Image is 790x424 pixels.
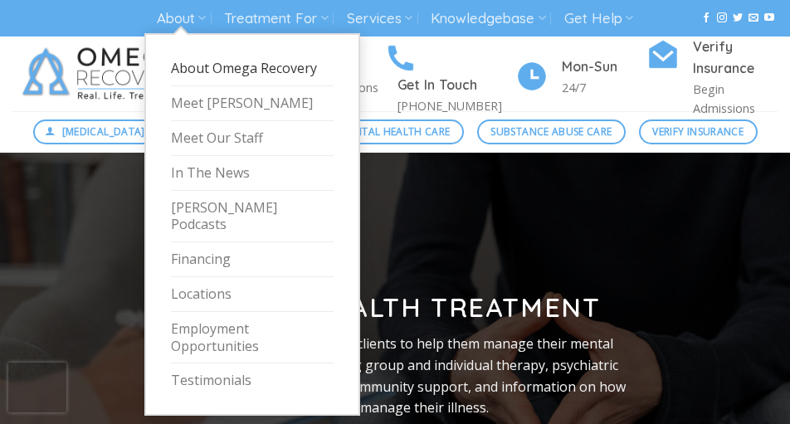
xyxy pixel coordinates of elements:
a: Employment Opportunities [171,312,334,364]
a: [MEDICAL_DATA] [33,119,159,144]
a: Follow on YouTube [764,12,774,24]
iframe: reCAPTCHA [8,363,66,412]
a: Meet Our Staff [171,121,334,156]
span: [MEDICAL_DATA] [62,124,145,139]
a: Mental Health Care [327,119,464,144]
strong: Mental Health Treatment [190,290,601,324]
p: Omega Recovery works with clients to help them manage their mental health symptoms by providing g... [158,334,632,418]
span: Mental Health Care [340,124,450,139]
a: About Omega Recovery [171,51,334,86]
a: Meet [PERSON_NAME] [171,86,334,121]
a: Send us an email [749,12,758,24]
a: Services [347,3,412,34]
a: Locations [171,277,334,312]
a: Substance Abuse Care [477,119,626,144]
a: Verify Insurance [639,119,758,144]
a: Follow on Twitter [733,12,743,24]
a: Get Help [564,3,633,34]
a: Testimonials [171,363,334,397]
h4: Get In Touch [397,75,515,96]
a: Treatment For [224,3,328,34]
a: Financing [171,242,334,277]
a: About [157,3,206,34]
img: Omega Recovery [12,37,199,111]
p: 24/7 [562,78,646,97]
a: Follow on Facebook [701,12,711,24]
a: Knowledgebase [431,3,545,34]
span: Verify Insurance [652,124,744,139]
a: Verify Insurance Begin Admissions [646,37,778,118]
p: [PHONE_NUMBER] [397,96,515,115]
a: [PERSON_NAME] Podcasts [171,191,334,243]
h4: Verify Insurance [693,37,778,80]
h4: Mon-Sun [562,56,646,78]
span: Substance Abuse Care [490,124,612,139]
p: Begin Admissions [693,80,778,118]
a: Get In Touch [PHONE_NUMBER] [384,39,515,115]
a: Follow on Instagram [717,12,727,24]
a: In The News [171,156,334,191]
